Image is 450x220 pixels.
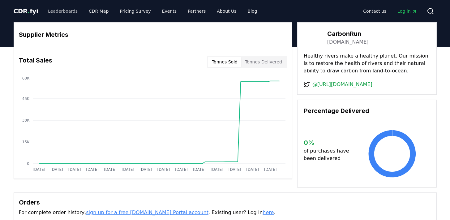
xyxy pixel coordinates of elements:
a: Pricing Survey [115,6,156,17]
a: @[URL][DOMAIN_NAME] [312,81,372,88]
nav: Main [43,6,262,17]
span: CDR fyi [14,7,38,15]
tspan: [DATE] [211,167,223,172]
h3: Orders [19,198,431,207]
a: Contact us [358,6,391,17]
h3: 0 % [304,138,354,147]
img: CarbonRun-logo [304,29,321,46]
tspan: [DATE] [228,167,241,172]
tspan: [DATE] [139,167,152,172]
a: CDR Map [84,6,114,17]
a: Blog [243,6,262,17]
a: Events [157,6,182,17]
a: sign up for a free [DOMAIN_NAME] Portal account [86,209,208,215]
p: of purchases have been delivered [304,147,354,162]
h3: CarbonRun [327,29,369,38]
a: Partners [183,6,211,17]
span: Log in [397,8,417,14]
tspan: [DATE] [193,167,205,172]
tspan: [DATE] [246,167,259,172]
tspan: [DATE] [157,167,170,172]
tspan: 30K [22,118,29,123]
a: About Us [212,6,241,17]
button: Tonnes Sold [208,57,241,67]
tspan: [DATE] [104,167,116,172]
a: Leaderboards [43,6,83,17]
h3: Percentage Delivered [304,106,430,115]
tspan: [DATE] [264,167,276,172]
button: Tonnes Delivered [241,57,286,67]
p: Healthy rivers make a healthy planet. Our mission is to restore the health of rivers and their na... [304,52,430,75]
a: [DOMAIN_NAME] [327,38,369,46]
h3: Total Sales [19,56,52,68]
tspan: [DATE] [32,167,45,172]
tspan: [DATE] [68,167,81,172]
tspan: 0 [27,162,29,166]
tspan: [DATE] [175,167,188,172]
tspan: 60K [22,76,29,80]
a: Log in [392,6,422,17]
tspan: [DATE] [86,167,99,172]
tspan: [DATE] [122,167,134,172]
tspan: 15K [22,140,29,144]
tspan: [DATE] [50,167,63,172]
h3: Supplier Metrics [19,30,287,39]
a: CDR.fyi [14,7,38,15]
tspan: 45K [22,97,29,101]
span: . [28,7,30,15]
a: here [263,209,274,215]
p: For complete order history, . Existing user? Log in . [19,209,431,216]
nav: Main [358,6,422,17]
